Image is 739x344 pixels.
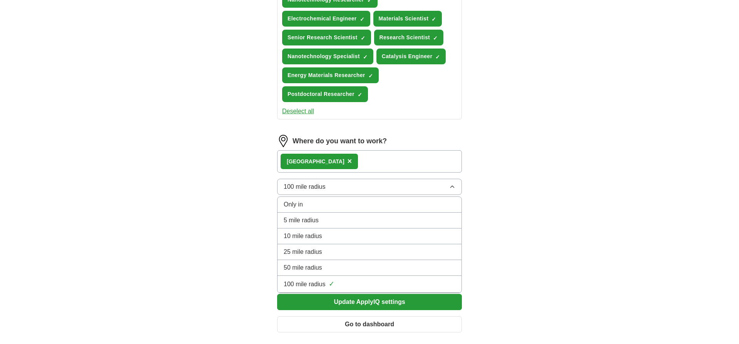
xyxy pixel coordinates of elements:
[379,15,429,23] span: Materials Scientist
[358,92,362,98] span: ✓
[282,86,368,102] button: Postdoctoral Researcher✓
[293,136,387,146] label: Where do you want to work?
[284,247,322,257] span: 25 mile radius
[373,11,442,27] button: Materials Scientist✓
[374,30,444,45] button: Research Scientist✓
[329,279,334,289] span: ✓
[282,11,370,27] button: Electrochemical Engineer✓
[361,35,365,41] span: ✓
[363,54,368,60] span: ✓
[284,216,319,225] span: 5 mile radius
[284,182,326,191] span: 100 mile radius
[360,16,364,22] span: ✓
[277,135,289,147] img: location.png
[288,71,365,79] span: Energy Materials Researcher
[287,158,344,166] div: [GEOGRAPHIC_DATA]
[382,52,433,60] span: Catalysis Engineer
[284,280,326,289] span: 100 mile radius
[282,49,373,64] button: Nanotechnology Specialist✓
[282,67,379,83] button: Energy Materials Researcher✓
[288,52,360,60] span: Nanotechnology Specialist
[284,263,322,272] span: 50 mile radius
[277,294,462,310] button: Update ApplyIQ settings
[380,34,430,42] span: Research Scientist
[288,34,358,42] span: Senior Research Scientist
[277,179,462,195] button: 100 mile radius
[433,35,438,41] span: ✓
[284,232,322,241] span: 10 mile radius
[288,90,354,98] span: Postdoctoral Researcher
[282,107,314,116] button: Deselect all
[277,316,462,332] button: Go to dashboard
[435,54,440,60] span: ✓
[282,30,371,45] button: Senior Research Scientist✓
[348,157,352,165] span: ×
[376,49,446,64] button: Catalysis Engineer✓
[284,200,303,209] span: Only in
[368,73,373,79] span: ✓
[348,156,352,167] button: ×
[288,15,357,23] span: Electrochemical Engineer
[431,16,436,22] span: ✓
